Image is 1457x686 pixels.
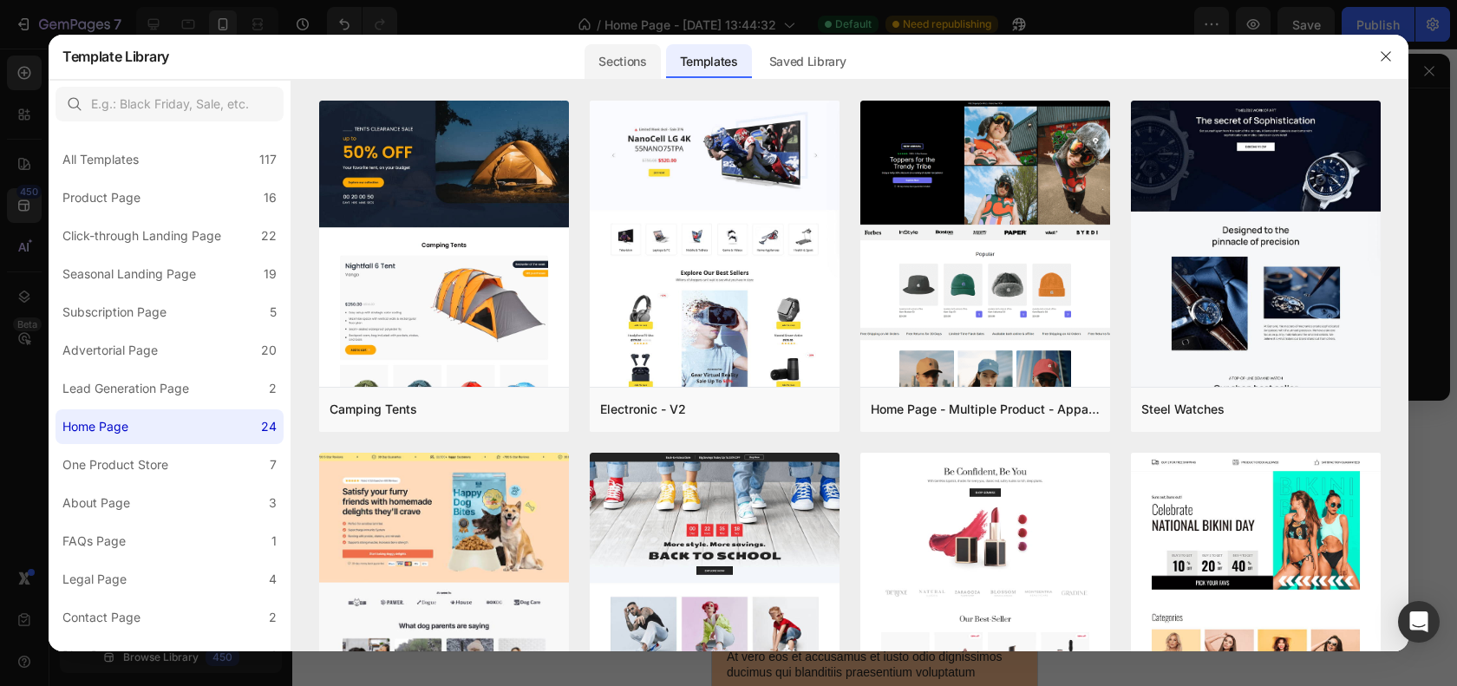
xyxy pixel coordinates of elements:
p: At vero eos et accusamus et iusto odio dignissimos ducimus qui blanditiis praesentium voluptatum [15,600,310,631]
div: 1 [271,531,277,552]
div: 5 [270,302,277,323]
h2: Gemaakt in [GEOGRAPHIC_DATA] [13,191,312,248]
div: 22 [261,225,277,246]
div: FAQs Page [62,531,126,552]
div: Drop element here [127,403,219,417]
p: Wat erop staat, zit [PERSON_NAME]. Geen verborgen chemicaliën, alleen pure ingrediënten. [15,264,310,300]
img: tent.png [319,101,569,647]
div: 2 [269,607,277,628]
div: Blog Post [62,645,116,666]
div: 4 [269,569,277,590]
div: Camping Tents [330,399,417,420]
div: One Product Store [62,454,168,475]
div: Legal Page [62,569,127,590]
div: Saved Library [755,44,860,79]
div: 24 [261,416,277,437]
div: About Page [62,493,130,513]
div: Home Page [62,416,128,437]
div: 16 [264,187,277,208]
div: Product Page [62,187,140,208]
div: 117 [259,149,277,170]
div: Electronic - V2 [600,399,686,420]
div: Lead Generation Page [62,378,189,399]
div: Sections [585,44,660,79]
div: 3 [269,493,277,513]
div: Subscription Page [62,302,167,323]
div: Home Page - Multiple Product - Apparel - Style 4 [871,399,1100,420]
div: Seasonal Landing Page [62,264,196,284]
h2: The standard sit Lorem Ipsum [13,500,312,584]
div: All Templates [62,149,139,170]
h2: Veilig voor iedereen [13,86,312,116]
div: Click-through Landing Page [62,225,221,246]
div: 19 [264,264,277,284]
div: Templates [666,44,752,79]
div: 4 [269,645,277,666]
div: 7 [270,454,277,475]
div: 2 [269,378,277,399]
h2: Template Library [62,34,169,79]
input: E.g.: Black Friday, Sale, etc. [56,87,284,121]
div: 20 [261,340,277,361]
p: Geschikt voor baby’s, kinderen én volwassenen. [15,132,310,150]
div: Steel Watches [1141,399,1225,420]
div: Open Intercom Messenger [1398,601,1440,643]
div: Advertorial Page [62,340,158,361]
div: Contact Page [62,607,140,628]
